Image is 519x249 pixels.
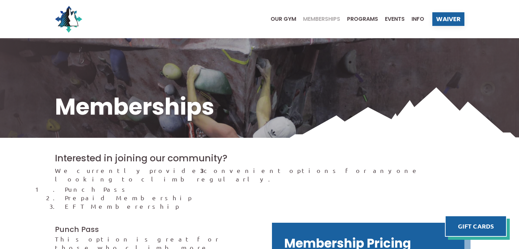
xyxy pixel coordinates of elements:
li: Punch Pass [65,185,464,193]
p: We currently provide convenient options for anyone looking to climb regularly. [55,166,464,183]
span: Waiver [436,16,461,22]
li: EFT Memberership [65,202,464,210]
span: Our Gym [271,16,296,22]
h3: Punch Pass [55,224,247,235]
span: Memberships [303,16,340,22]
a: Memberships [296,16,340,22]
li: Prepaid Membership [65,193,464,202]
a: Our Gym [264,16,296,22]
span: Events [385,16,405,22]
a: Programs [340,16,378,22]
span: Info [412,16,424,22]
a: Waiver [432,12,464,26]
h2: Interested in joining our community? [55,152,464,165]
strong: 3 [200,166,204,174]
img: North Wall Logo [55,5,82,33]
a: Events [378,16,405,22]
span: Programs [347,16,378,22]
a: Info [405,16,424,22]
